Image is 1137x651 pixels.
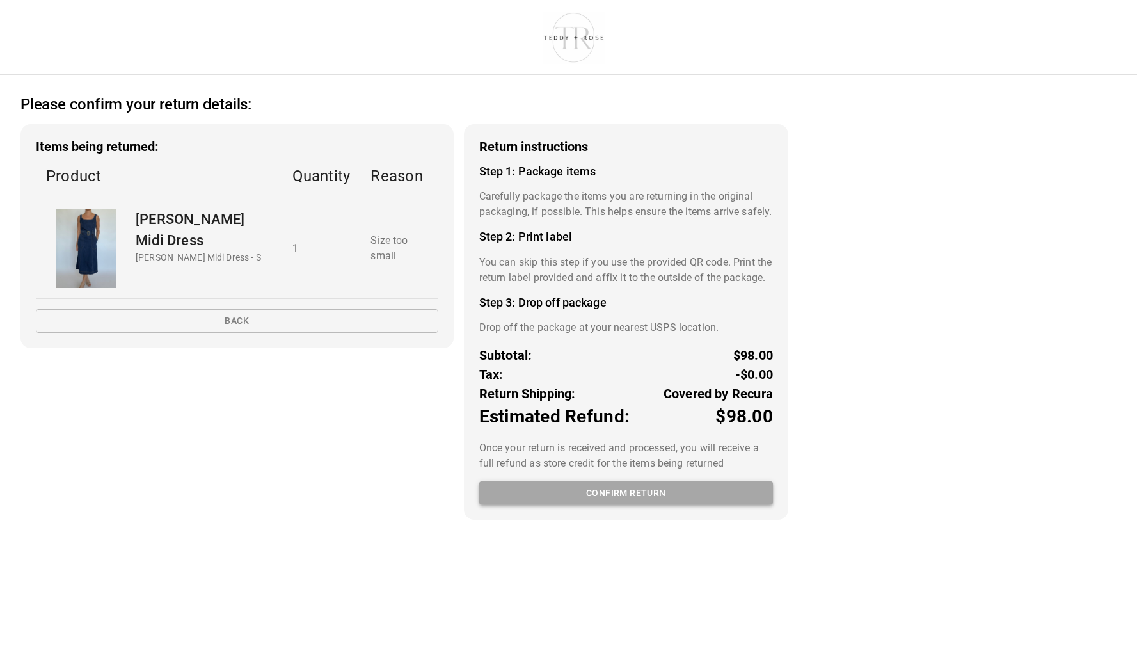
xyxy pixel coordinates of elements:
p: Estimated Refund: [479,403,630,430]
p: $98.00 [715,403,773,430]
button: Confirm return [479,481,773,505]
p: $98.00 [733,346,773,365]
button: Back [36,309,438,333]
p: Tax: [479,365,504,384]
p: Covered by Recura [664,384,773,403]
h4: Step 1: Package items [479,165,773,179]
p: Reason [370,165,427,188]
p: Quantity [292,165,351,188]
h4: Step 3: Drop off package [479,296,773,310]
p: 1 [292,241,351,256]
p: -$0.00 [735,365,773,384]
p: Subtotal: [479,346,532,365]
p: Once your return is received and processed, you will receive a full refund as store credit for th... [479,440,773,471]
p: Product [46,165,272,188]
h3: Items being returned: [36,140,438,154]
p: Drop off the package at your nearest USPS location. [479,320,773,335]
p: [PERSON_NAME] Midi Dress - S [136,251,272,264]
p: Carefully package the items you are returning in the original packaging, if possible. This helps ... [479,189,773,220]
p: You can skip this step if you use the provided QR code. Print the return label provided and affix... [479,255,773,285]
h4: Step 2: Print label [479,230,773,244]
p: [PERSON_NAME] Midi Dress [136,209,272,251]
img: shop-teddyrose.myshopify.com-d93983e8-e25b-478f-b32e-9430bef33fdd [537,10,610,65]
p: Size too small [370,233,427,264]
h2: Please confirm your return details: [20,95,251,114]
p: Return Shipping: [479,384,576,403]
h3: Return instructions [479,140,773,154]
